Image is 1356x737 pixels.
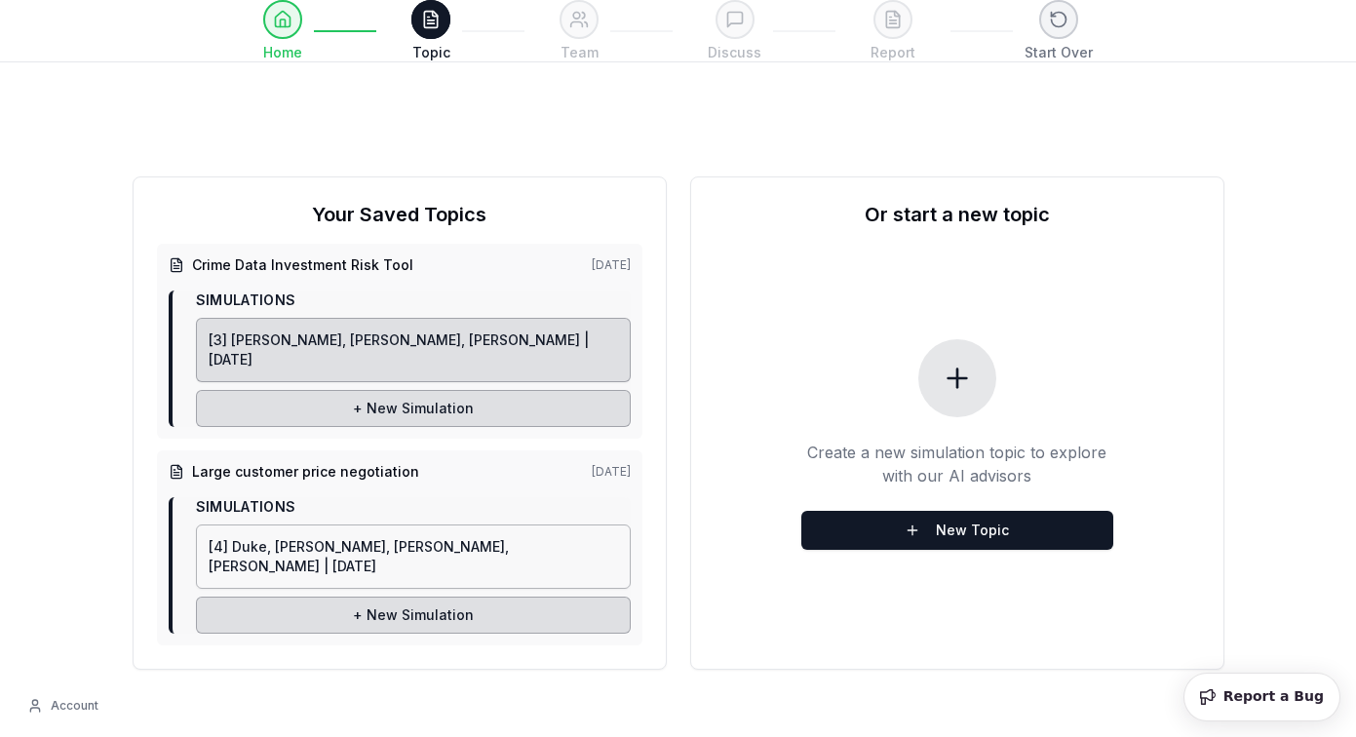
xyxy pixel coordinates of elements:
h2: Or start a new topic [715,201,1200,228]
span: Crime Data Investment Risk Tool [192,255,413,275]
span: [3] [PERSON_NAME], [PERSON_NAME], [PERSON_NAME] | [DATE] [209,331,589,368]
span: [DATE] [592,257,631,273]
a: [3] [PERSON_NAME], [PERSON_NAME], [PERSON_NAME] | [DATE] [196,318,631,382]
button: New Topic [801,511,1113,550]
button: + New Simulation [196,597,631,634]
span: Start Over [1025,43,1093,62]
h2: Your Saved Topics [157,201,642,228]
button: Account [16,690,110,721]
p: Simulations [196,291,631,310]
p: Create a new simulation topic to explore with our AI advisors [801,441,1113,487]
span: [DATE] [592,464,631,480]
span: Home [263,43,302,62]
span: [4] Duke, [PERSON_NAME], [PERSON_NAME], [PERSON_NAME] | [DATE] [209,538,509,574]
span: Topic [412,43,450,62]
span: Report [871,43,915,62]
button: + New Simulation [196,390,631,427]
span: Account [51,698,98,714]
p: Simulations [196,497,631,517]
span: Large customer price negotiation [192,462,419,482]
span: Discuss [708,43,761,62]
a: [4] Duke, [PERSON_NAME], [PERSON_NAME], [PERSON_NAME] | [DATE] [196,524,631,589]
span: Team [561,43,599,62]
